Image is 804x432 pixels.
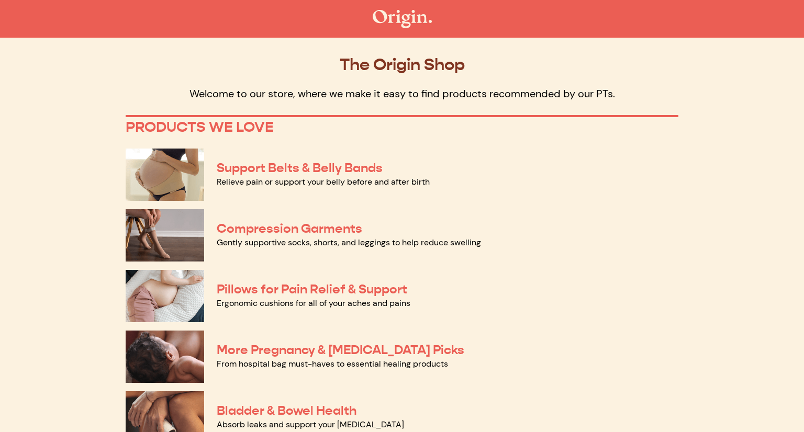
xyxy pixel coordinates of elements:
img: Pillows for Pain Relief & Support [126,270,204,322]
a: Ergonomic cushions for all of your aches and pains [217,298,410,309]
a: Gently supportive socks, shorts, and leggings to help reduce swelling [217,237,481,248]
a: Compression Garments [217,221,362,236]
img: More Pregnancy & Postpartum Picks [126,331,204,383]
p: Welcome to our store, where we make it easy to find products recommended by our PTs. [126,87,678,100]
a: From hospital bag must-haves to essential healing products [217,358,448,369]
a: Relieve pain or support your belly before and after birth [217,176,430,187]
img: Compression Garments [126,209,204,262]
a: Pillows for Pain Relief & Support [217,281,407,297]
a: Absorb leaks and support your [MEDICAL_DATA] [217,419,404,430]
a: Support Belts & Belly Bands [217,160,383,176]
a: Bladder & Bowel Health [217,403,356,418]
img: Support Belts & Belly Bands [126,149,204,201]
img: The Origin Shop [373,10,432,28]
a: More Pregnancy & [MEDICAL_DATA] Picks [217,342,464,358]
p: The Origin Shop [126,54,678,74]
p: PRODUCTS WE LOVE [126,118,678,136]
